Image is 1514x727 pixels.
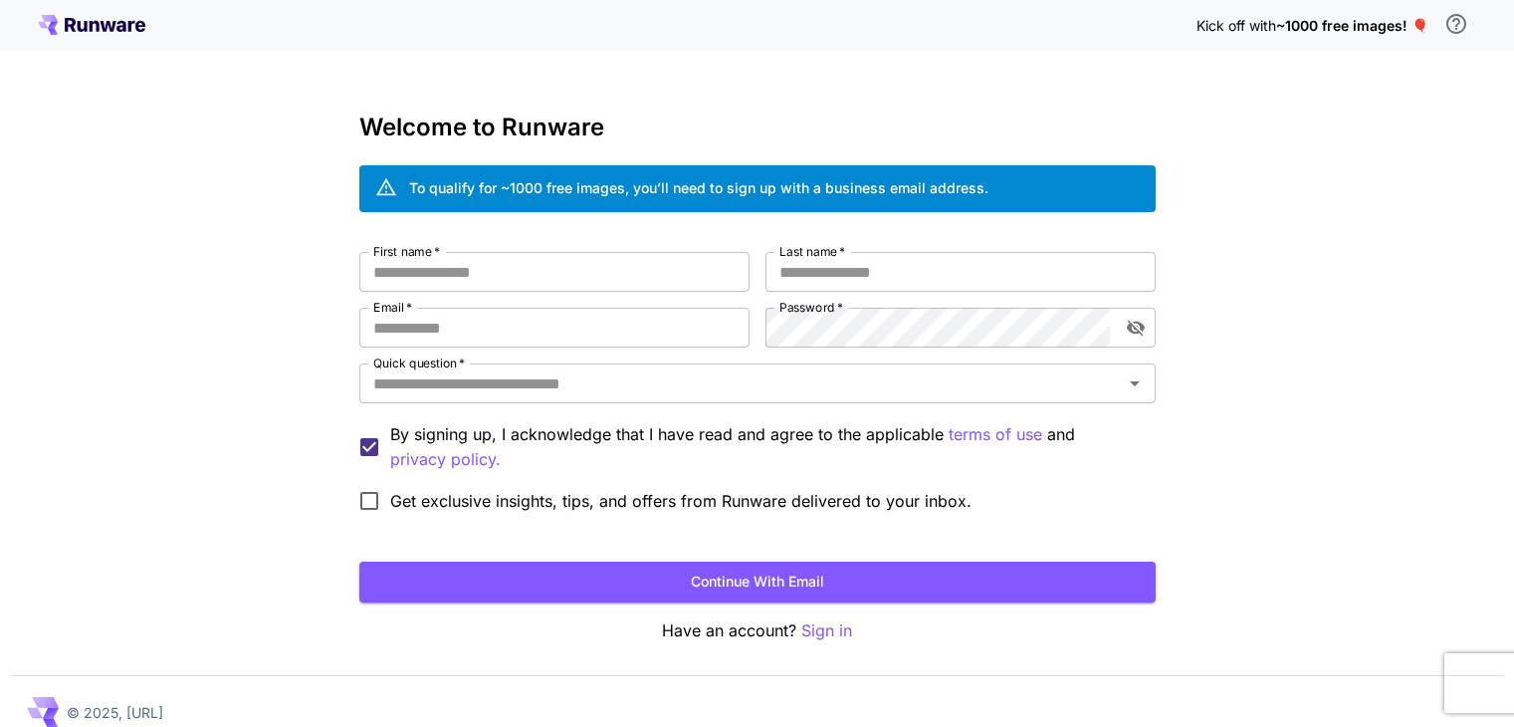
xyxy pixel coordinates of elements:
[359,114,1156,141] h3: Welcome to Runware
[779,243,845,260] label: Last name
[373,299,412,316] label: Email
[373,355,465,371] label: Quick question
[1121,369,1149,397] button: Open
[1196,17,1276,34] span: Kick off with
[1118,310,1154,346] button: toggle password visibility
[390,447,501,472] button: By signing up, I acknowledge that I have read and agree to the applicable terms of use and
[1436,4,1476,44] button: In order to qualify for free credit, you need to sign up with a business email address and click ...
[67,702,163,723] p: © 2025, [URL]
[359,618,1156,643] p: Have an account?
[779,299,843,316] label: Password
[409,177,988,198] div: To qualify for ~1000 free images, you’ll need to sign up with a business email address.
[1276,17,1428,34] span: ~1000 free images! 🎈
[949,422,1042,447] button: By signing up, I acknowledge that I have read and agree to the applicable and privacy policy.
[390,447,501,472] p: privacy policy.
[390,422,1140,472] p: By signing up, I acknowledge that I have read and agree to the applicable and
[390,489,972,513] span: Get exclusive insights, tips, and offers from Runware delivered to your inbox.
[801,618,852,643] button: Sign in
[373,243,440,260] label: First name
[359,562,1156,603] button: Continue with email
[949,422,1042,447] p: terms of use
